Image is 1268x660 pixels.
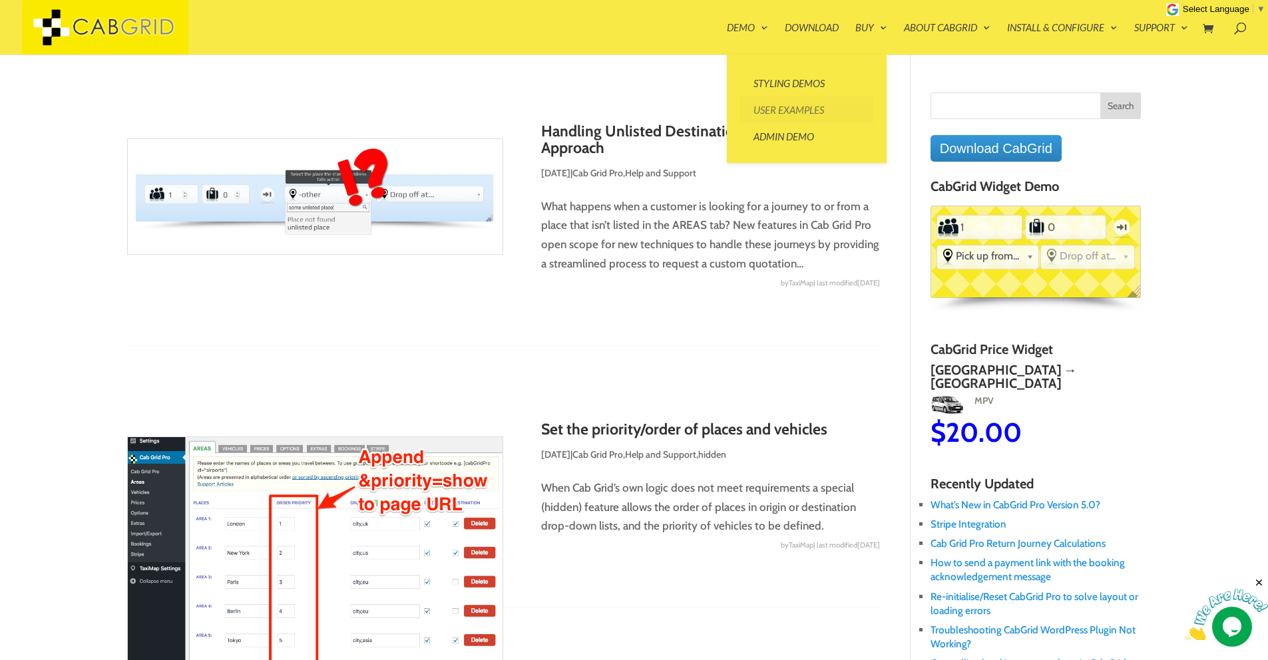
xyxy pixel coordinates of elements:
p: | , [127,164,881,193]
a: Admin Demo [740,123,873,150]
iframe: chat widget [1185,577,1268,640]
span: 20.00 [940,416,1016,448]
span: English [1123,283,1150,311]
div: Select the place the destination address is within [1041,246,1135,267]
span: TaxiMap [789,536,813,555]
label: Number of Suitcases [1027,217,1046,238]
img: Handling Unlisted Destinations – An Alternative Approach [127,138,504,255]
a: Help and Support [625,448,696,460]
span: Drop off at... [1060,249,1118,262]
a: Handling Unlisted Destinations – An Alternative Approach [541,122,859,157]
span: ​ [1253,4,1253,14]
input: Number of Suitcases [1046,217,1086,238]
span: [DATE] [857,540,880,550]
input: Search [1100,92,1142,119]
a: Cab Grid Pro [572,167,623,179]
div: by | last modified [127,273,881,293]
div: Select the place the starting address falls within [937,246,1038,267]
img: Chauffeur [1136,380,1180,401]
span: [DATE] [857,278,880,287]
a: Buy [855,23,887,55]
label: Number of Passengers [938,217,958,238]
a: Support [1134,23,1188,55]
a: Cab Grid Pro [572,448,623,460]
input: Number of Passengers [959,217,1000,238]
span: TaxiMap [789,273,813,293]
a: CabGrid Taxi Plugin [22,19,188,33]
span: ▼ [1257,4,1265,14]
div: by | last modified [127,536,881,555]
span: [DATE] [541,167,570,179]
img: MPV [925,393,958,414]
span: Select Language [1183,4,1249,14]
h4: CabGrid Widget Demo [931,179,1142,200]
p: What happens when a customer is looking for a journey to or from a place that isn’t listed in the... [127,197,881,274]
a: Cab Grid Pro Return Journey Calculations [931,537,1106,550]
a: Set the priority/order of places and vehicles [541,420,827,438]
a: Help and Support [625,167,696,179]
p: | , , [127,445,881,474]
a: How to send a payment link with the booking acknowledgement message [931,556,1125,583]
span: $ [925,416,940,448]
a: What’s New in CabGrid Pro Version 5.0? [931,498,1100,511]
a: Download [785,23,839,55]
a: Re-initialise/Reset CabGrid Pro to solve layout or loading errors [931,590,1138,617]
label: One-way [1110,212,1134,243]
span: MPV [960,395,988,407]
h4: Recently Updated [931,476,1142,498]
a: Demo [727,23,768,55]
a: Select Language​ [1183,4,1265,14]
h2: [GEOGRAPHIC_DATA] → [GEOGRAPHIC_DATA] [925,363,1136,390]
span: Pick up from... [956,249,1021,262]
a: [GEOGRAPHIC_DATA] → [GEOGRAPHIC_DATA]MPVMPV$20.00 [925,363,1136,446]
h4: CabGrid Price Widget [931,342,1142,363]
a: About CabGrid [904,23,990,55]
a: Styling Demos [740,70,873,96]
a: Troubleshooting CabGrid WordPress Plugin Not Working? [931,623,1136,650]
span: [DATE] [541,448,570,460]
a: hidden [698,448,726,460]
a: Install & Configure [1007,23,1118,55]
p: When Cab Grid’s own logic does not meet requirements a special (hidden) feature allows the order ... [127,478,881,536]
a: Stripe Integration [931,518,1006,530]
a: User Examples [740,96,873,123]
a: Download CabGrid [931,135,1062,162]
